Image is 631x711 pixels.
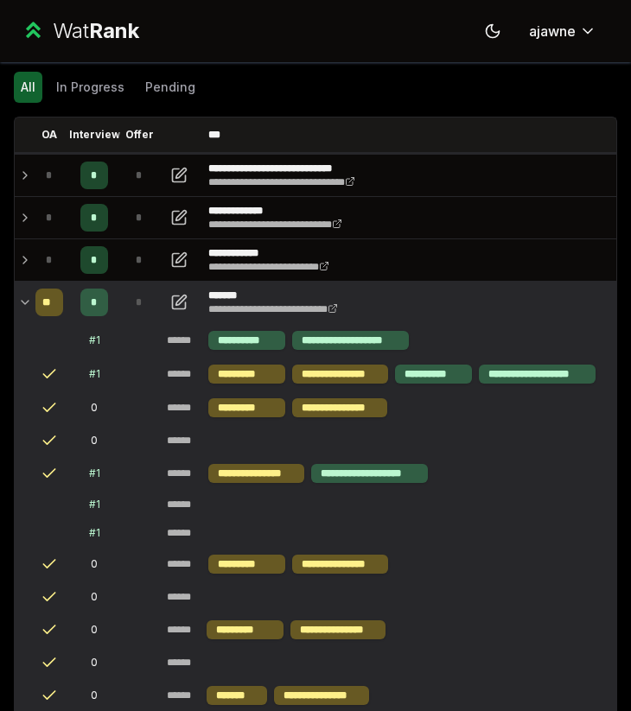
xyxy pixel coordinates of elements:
a: WatRank [21,17,139,45]
p: Offer [125,128,154,142]
div: # 1 [89,526,100,540]
td: 0 [70,425,118,456]
button: ajawne [515,16,610,47]
p: Interview [69,128,120,142]
td: 0 [70,647,118,678]
button: Pending [138,72,202,103]
p: OA [41,128,57,142]
div: # 1 [89,467,100,480]
button: In Progress [49,72,131,103]
span: ajawne [529,21,576,41]
td: 0 [70,548,118,581]
button: All [14,72,42,103]
div: # 1 [89,367,100,381]
td: 0 [70,613,118,646]
span: Rank [89,18,139,43]
td: 0 [70,391,118,424]
div: Wat [53,17,139,45]
td: 0 [70,581,118,613]
div: # 1 [89,333,100,347]
div: # 1 [89,498,100,511]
